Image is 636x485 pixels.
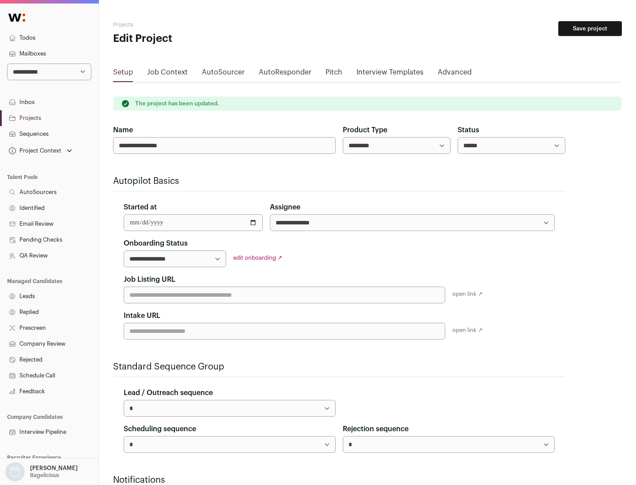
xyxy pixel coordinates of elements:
label: Product Type [343,125,387,135]
h2: Standard Sequence Group [113,361,565,373]
a: edit onboarding ↗ [233,255,282,261]
h1: Edit Project [113,32,283,46]
p: The project has been updated. [135,100,219,107]
label: Intake URL [124,310,160,321]
a: Interview Templates [356,67,424,81]
label: Status [458,125,479,135]
button: Open dropdown [4,462,79,481]
a: Advanced [438,67,472,81]
label: Rejection sequence [343,424,409,434]
label: Name [113,125,133,135]
label: Started at [124,202,157,213]
button: Open dropdown [7,145,74,157]
label: Scheduling sequence [124,424,196,434]
label: Assignee [270,202,300,213]
h2: Projects [113,21,283,28]
a: Pitch [326,67,342,81]
a: AutoResponder [259,67,311,81]
label: Job Listing URL [124,274,175,285]
p: [PERSON_NAME] [30,465,78,472]
a: AutoSourcer [202,67,245,81]
img: nopic.png [5,462,25,481]
div: Project Context [7,147,61,154]
p: Bagelicious [30,472,59,479]
a: Job Context [147,67,188,81]
label: Lead / Outreach sequence [124,388,213,398]
button: Save project [558,21,622,36]
img: Wellfound [4,9,30,26]
label: Onboarding Status [124,238,188,249]
a: Setup [113,67,133,81]
h2: Autopilot Basics [113,175,565,187]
